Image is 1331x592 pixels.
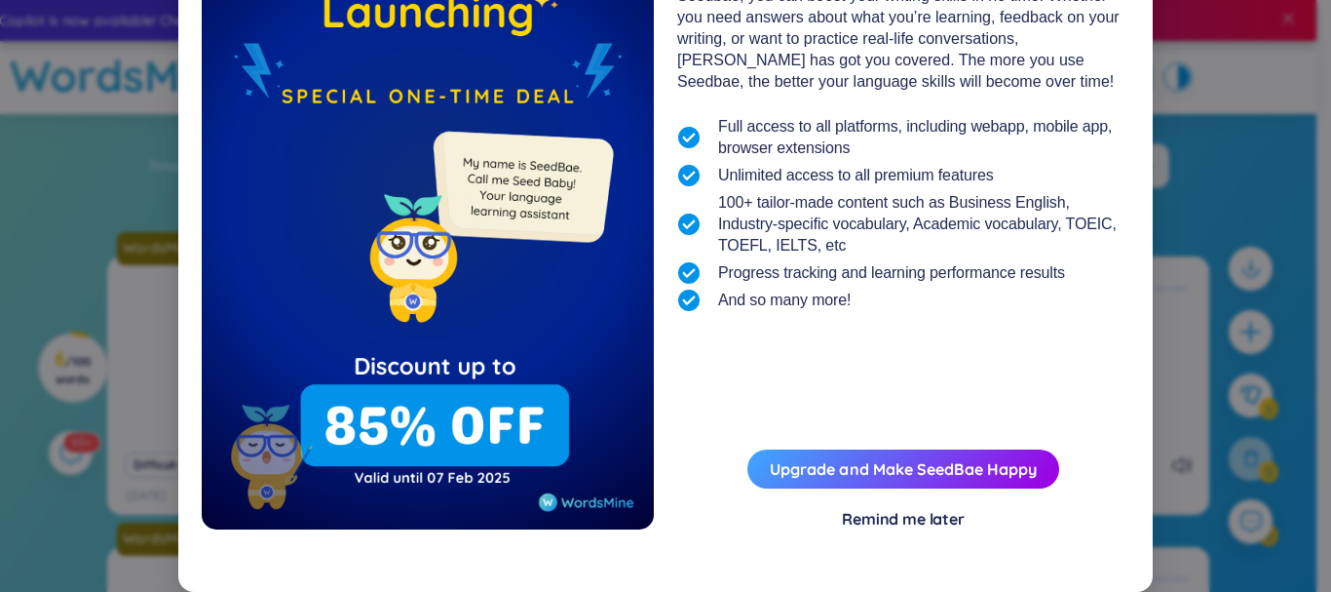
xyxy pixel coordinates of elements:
span: And so many more! [718,290,851,311]
span: Progress tracking and learning performance results [718,262,1065,284]
span: 100+ tailor-made content such as Business English, Industry-specific vocabulary, Academic vocabul... [718,192,1129,257]
button: Upgrade and Make SeedBae Happy [747,450,1059,489]
img: minionSeedbaeMessage.35ffe99e.png [424,92,618,286]
span: Full access to all platforms, including webapp, mobile app, browser extensions [718,116,1129,159]
div: Remind me later [842,508,965,530]
span: Unlimited access to all premium features [718,165,994,186]
a: Upgrade and Make SeedBae Happy [770,459,1037,479]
